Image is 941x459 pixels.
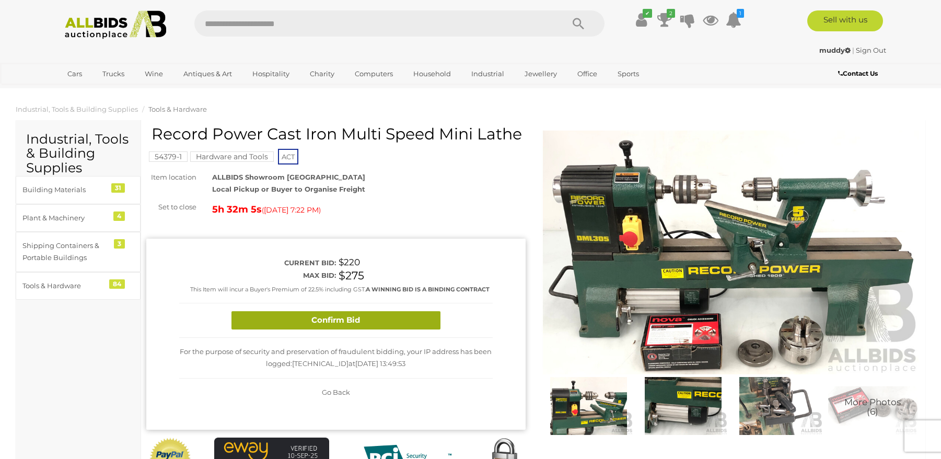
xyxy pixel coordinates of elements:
[838,68,880,79] a: Contact Us
[152,125,523,143] h1: Record Power Cast Iron Multi Speed Mini Lathe
[59,10,172,39] img: Allbids.com.au
[726,10,741,29] a: 1
[138,171,204,183] div: Item location
[464,65,511,83] a: Industrial
[109,279,125,289] div: 84
[114,239,125,249] div: 3
[22,212,109,224] div: Plant & Machinery
[22,184,109,196] div: Building Materials
[856,46,886,54] a: Sign Out
[819,46,852,54] a: muddy
[61,65,89,83] a: Cars
[179,257,336,269] div: Current bid:
[190,152,274,161] a: Hardware and Tools
[149,152,188,161] a: 54379-1
[366,286,490,293] b: A WINNING BID IS A BINDING CONTRACT
[807,10,883,31] a: Sell with us
[339,257,360,267] span: $220
[16,105,138,113] a: Industrial, Tools & Building Supplies
[231,311,440,329] button: Confirm Bid
[16,272,141,300] a: Tools & Hardware 84
[212,173,365,181] strong: ALLBIDS Showroom [GEOGRAPHIC_DATA]
[111,183,125,193] div: 31
[552,10,605,37] button: Search
[149,151,188,162] mark: 54379-1
[16,176,141,204] a: Building Materials 31
[148,105,207,113] a: Tools & Hardware
[177,65,239,83] a: Antiques & Art
[819,46,851,54] strong: muddy
[113,211,125,221] div: 4
[26,132,130,175] h2: Industrial, Tools & Building Supplies
[844,397,901,417] span: More Photos (6)
[838,69,878,77] b: Contact Us
[541,131,921,375] img: Record Power Cast Iron Multi Speed Mini Lathe
[212,204,262,215] strong: 5h 32m 5s
[179,269,336,281] div: Max bid:
[246,65,296,83] a: Hospitality
[657,10,672,29] a: 2
[828,377,917,434] img: Record Power Cast Iron Multi Speed Mini Lathe
[638,377,728,434] img: Record Power Cast Iron Multi Speed Mini Lathe
[278,149,298,164] span: ACT
[571,65,604,83] a: Office
[544,377,633,434] img: Record Power Cast Iron Multi Speed Mini Lathe
[138,65,170,83] a: Wine
[643,9,652,18] i: ✔
[518,65,564,83] a: Jewellery
[22,280,109,292] div: Tools & Hardware
[179,338,493,379] div: For the purpose of security and preservation of fraudulent bidding, your IP address has been logg...
[262,206,321,214] span: ( )
[96,65,131,83] a: Trucks
[138,201,204,213] div: Set to close
[322,388,350,396] span: Go Back
[16,204,141,232] a: Plant & Machinery 4
[634,10,649,29] a: ✔
[16,232,141,272] a: Shipping Containers & Portable Buildings 3
[611,65,646,83] a: Sports
[212,185,365,193] strong: Local Pickup or Buyer to Organise Freight
[828,377,917,434] a: More Photos(6)
[733,377,822,434] img: Record Power Cast Iron Multi Speed Mini Lathe
[190,151,274,162] mark: Hardware and Tools
[406,65,458,83] a: Household
[339,269,364,282] span: $275
[292,359,348,368] span: [TECHNICAL_ID]
[348,65,400,83] a: Computers
[852,46,854,54] span: |
[667,9,675,18] i: 2
[737,9,744,18] i: 1
[190,286,490,293] small: This Item will incur a Buyer's Premium of 22.5% including GST.
[303,65,341,83] a: Charity
[22,240,109,264] div: Shipping Containers & Portable Buildings
[61,83,148,100] a: [GEOGRAPHIC_DATA]
[355,359,405,368] span: [DATE] 13:49:53
[264,205,319,215] span: [DATE] 7:22 PM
